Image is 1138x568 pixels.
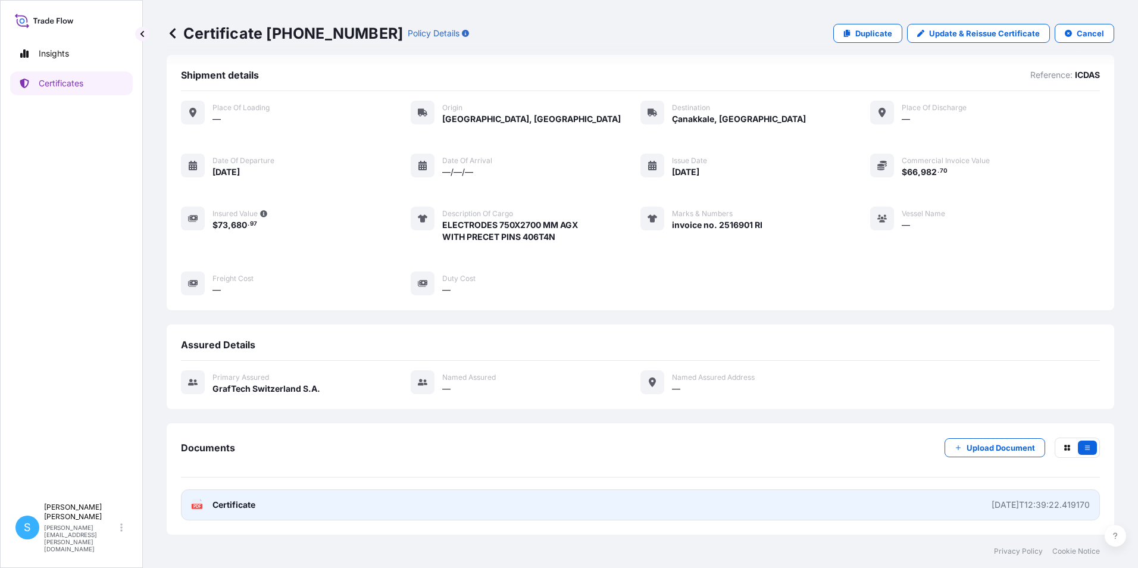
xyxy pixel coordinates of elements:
[902,156,990,166] span: Commercial Invoice Value
[218,221,228,229] span: 73
[672,156,707,166] span: Issue Date
[193,504,201,508] text: PDF
[212,156,274,166] span: Date of departure
[907,24,1050,43] a: Update & Reissue Certificate
[945,438,1045,457] button: Upload Document
[181,489,1100,520] a: PDFCertificate[DATE]T12:39:22.419170
[442,166,473,178] span: —/—/—
[902,219,910,231] span: —
[44,503,118,522] p: [PERSON_NAME] [PERSON_NAME]
[212,221,218,229] span: $
[672,209,733,219] span: Marks & Numbers
[181,339,255,351] span: Assured Details
[902,209,945,219] span: Vessel Name
[937,169,939,173] span: .
[442,383,451,395] span: —
[918,168,921,176] span: ,
[212,166,240,178] span: [DATE]
[212,373,269,382] span: Primary assured
[10,42,133,65] a: Insights
[672,103,710,113] span: Destination
[1052,547,1100,556] a: Cookie Notice
[250,222,257,226] span: 97
[672,113,806,125] span: Çanakkale, [GEOGRAPHIC_DATA]
[442,219,578,243] span: ELECTRODES 750X2700 MM AGX WITH PRECET PINS 406T4N
[24,522,31,533] span: S
[1075,69,1100,81] p: ICDAS
[408,27,459,39] p: Policy Details
[44,524,118,553] p: [PERSON_NAME][EMAIL_ADDRESS][PERSON_NAME][DOMAIN_NAME]
[39,77,83,89] p: Certificates
[855,27,892,39] p: Duplicate
[231,221,247,229] span: 680
[212,499,255,511] span: Certificate
[212,383,320,395] span: GrafTech Switzerland S.A.
[212,209,258,219] span: Insured Value
[442,103,462,113] span: Origin
[442,156,492,166] span: Date of arrival
[902,103,967,113] span: Place of discharge
[167,24,403,43] p: Certificate [PHONE_NUMBER]
[212,274,254,283] span: Freight Cost
[442,284,451,296] span: —
[442,209,513,219] span: Description of cargo
[921,168,937,176] span: 982
[212,103,270,113] span: Place of Loading
[248,222,249,226] span: .
[672,219,762,231] span: invoice no. 2516901 RI
[929,27,1040,39] p: Update & Reissue Certificate
[902,168,907,176] span: $
[833,24,902,43] a: Duplicate
[967,442,1035,454] p: Upload Document
[902,113,910,125] span: —
[907,168,918,176] span: 66
[181,442,235,454] span: Documents
[442,373,496,382] span: Named Assured
[672,166,699,178] span: [DATE]
[228,221,231,229] span: ,
[442,113,621,125] span: [GEOGRAPHIC_DATA], [GEOGRAPHIC_DATA]
[1077,27,1104,39] p: Cancel
[994,547,1043,556] a: Privacy Policy
[39,48,69,60] p: Insights
[181,69,259,81] span: Shipment details
[672,373,755,382] span: Named Assured Address
[212,113,221,125] span: —
[10,71,133,95] a: Certificates
[940,169,948,173] span: 70
[1055,24,1114,43] button: Cancel
[442,274,476,283] span: Duty Cost
[672,383,680,395] span: —
[1030,69,1073,81] p: Reference:
[212,284,221,296] span: —
[992,499,1090,511] div: [DATE]T12:39:22.419170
